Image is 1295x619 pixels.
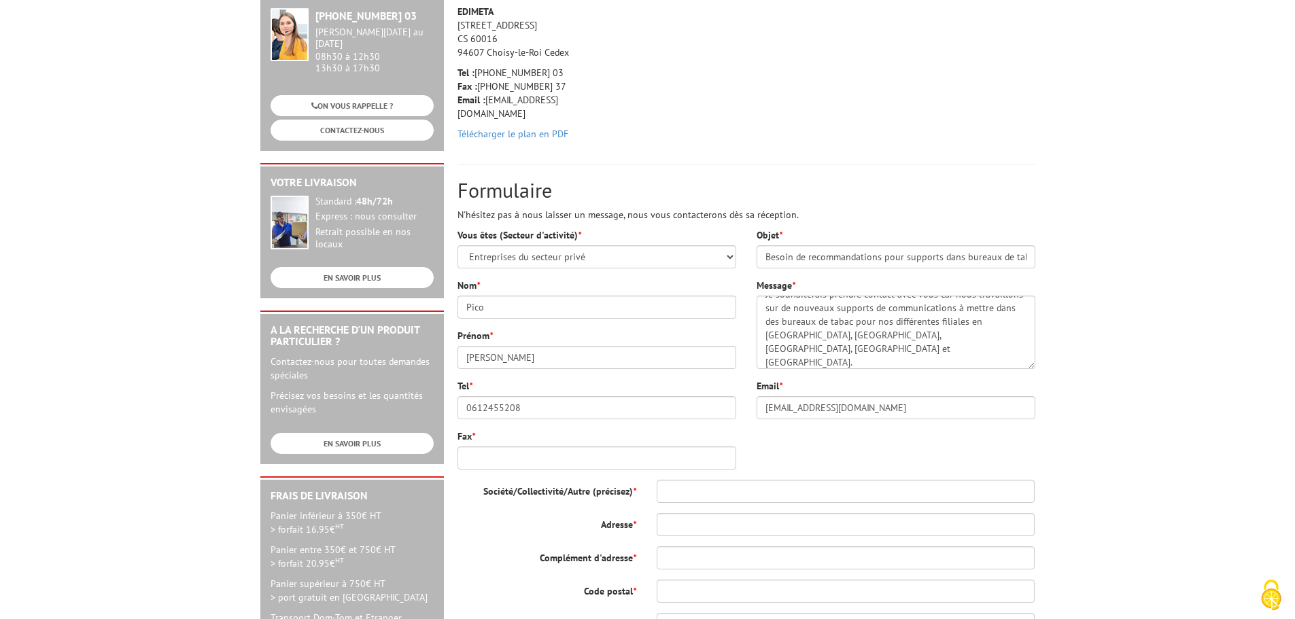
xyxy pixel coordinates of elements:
[271,543,434,570] p: Panier entre 350€ et 750€ HT
[447,580,646,598] label: Code postal
[457,66,587,120] p: [PHONE_NUMBER] 03 [PHONE_NUMBER] 37 [EMAIL_ADDRESS][DOMAIN_NAME]
[335,521,344,531] sup: HT
[447,480,646,498] label: Société/Collectivité/Autre (précisez)
[457,5,494,18] strong: EDIMETA
[271,324,434,348] h2: A la recherche d'un produit particulier ?
[457,208,1035,222] p: N'hésitez pas à nous laisser un message, nous vous contacterons dès sa réception.
[457,179,1035,201] h2: Formulaire
[457,67,474,79] strong: Tel :
[271,389,434,416] p: Précisez vos besoins et les quantités envisagées
[315,226,434,251] div: Retrait possible en nos locaux
[271,8,309,61] img: widget-service.jpg
[447,546,646,565] label: Complément d'adresse
[271,523,344,535] span: > forfait 16.95€
[315,9,417,22] strong: [PHONE_NUMBER] 03
[271,509,434,536] p: Panier inférieur à 350€ HT
[271,433,434,454] a: EN SAVOIR PLUS
[457,94,485,106] strong: Email :
[457,5,587,59] p: [STREET_ADDRESS] CS 60016 94607 Choisy-le-Roi Cedex
[315,211,434,223] div: Express : nous consulter
[271,267,434,288] a: EN SAVOIR PLUS
[315,26,434,50] div: [PERSON_NAME][DATE] au [DATE]
[757,228,782,242] label: Objet
[1247,573,1295,619] button: Cookies (fenêtre modale)
[271,120,434,141] a: CONTACTEZ-NOUS
[271,196,309,249] img: widget-livraison.jpg
[271,355,434,382] p: Contactez-nous pour toutes demandes spéciales
[457,379,472,393] label: Tel
[457,228,581,242] label: Vous êtes (Secteur d'activité)
[757,279,795,292] label: Message
[457,80,477,92] strong: Fax :
[1254,578,1288,612] img: Cookies (fenêtre modale)
[271,177,434,189] h2: Votre livraison
[271,577,434,604] p: Panier supérieur à 750€ HT
[315,26,434,73] div: 08h30 à 12h30 13h30 à 17h30
[335,555,344,565] sup: HT
[457,429,475,443] label: Fax
[271,490,434,502] h2: Frais de Livraison
[757,379,782,393] label: Email
[356,195,393,207] strong: 48h/72h
[271,557,344,569] span: > forfait 20.95€
[271,95,434,116] a: ON VOUS RAPPELLE ?
[457,329,493,342] label: Prénom
[457,128,568,140] a: Télécharger le plan en PDF
[447,513,646,531] label: Adresse
[315,196,434,208] div: Standard :
[271,591,428,603] span: > port gratuit en [GEOGRAPHIC_DATA]
[457,279,480,292] label: Nom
